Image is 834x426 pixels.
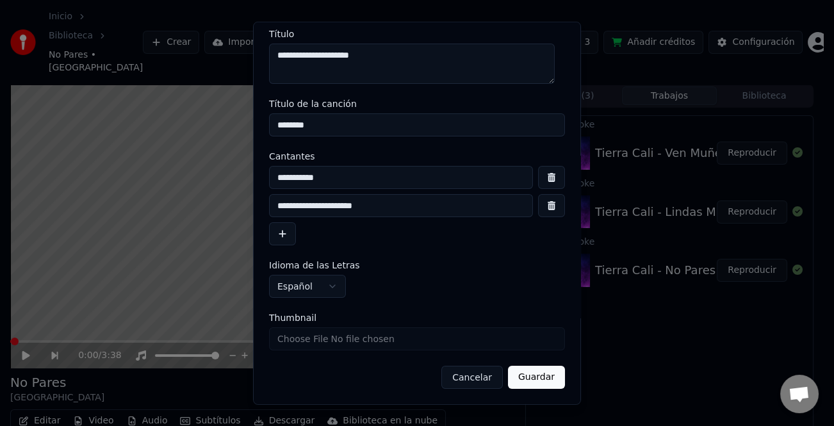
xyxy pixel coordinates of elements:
button: Cancelar [441,366,503,389]
span: Idioma de las Letras [269,261,360,270]
label: Título [269,29,565,38]
button: Guardar [508,366,565,389]
label: Título de la canción [269,99,565,108]
span: Thumbnail [269,313,316,322]
label: Cantantes [269,152,565,161]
